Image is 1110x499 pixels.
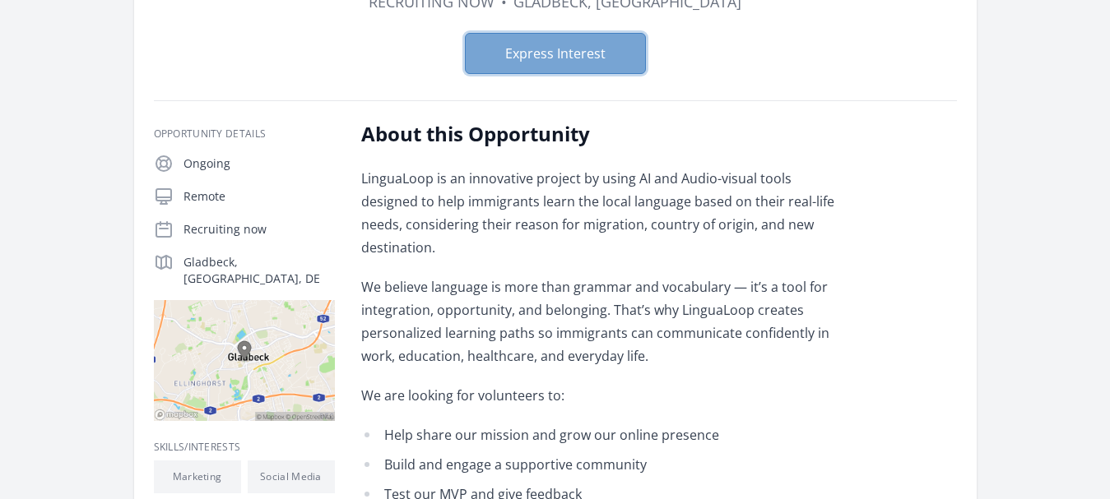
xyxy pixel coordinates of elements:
[361,384,843,407] p: We are looking for volunteers to:
[154,127,335,141] h3: Opportunity Details
[183,155,335,172] p: Ongoing
[361,275,843,367] p: We believe language is more than grammar and vocabulary — it’s a tool for integration, opportunit...
[154,460,241,493] li: Marketing
[183,188,335,205] p: Remote
[361,167,843,259] p: LinguaLoop is an innovative project by using AI and Audio-visual tools designed to help immigrant...
[183,221,335,238] p: Recruiting now
[183,254,335,287] p: Gladbeck, [GEOGRAPHIC_DATA], DE
[361,423,843,446] li: Help share our mission and grow our online presence
[248,460,335,493] li: Social Media
[361,121,843,147] h2: About this Opportunity
[154,300,335,421] img: Map
[154,441,335,454] h3: Skills/Interests
[465,33,646,74] button: Express Interest
[361,453,843,476] li: Build and engage a supportive community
